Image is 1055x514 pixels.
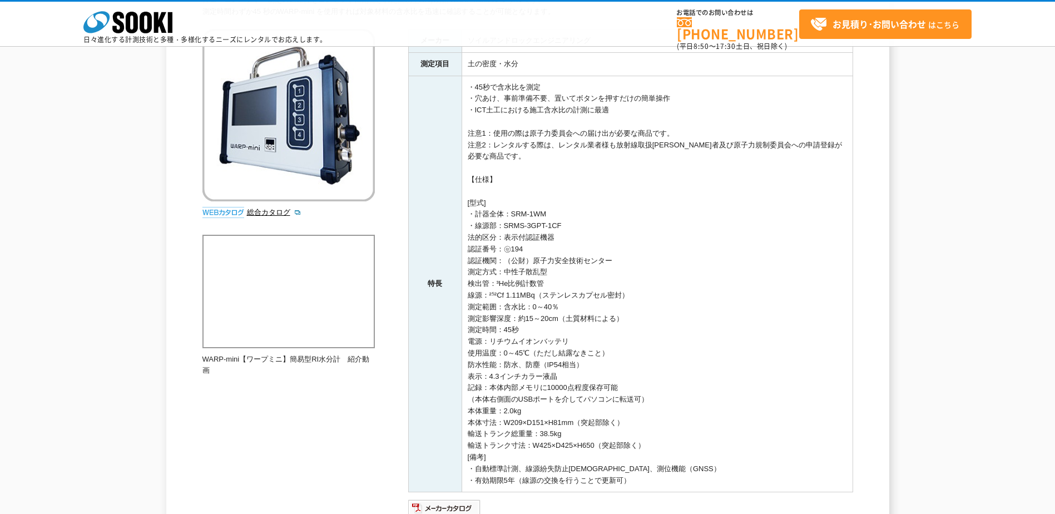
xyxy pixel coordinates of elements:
p: WARP-mini【ワープミニ】簡易型RI水分計 紹介動画 [202,354,375,377]
span: (平日 ～ 土日、祝日除く) [677,41,787,51]
th: 特長 [408,76,462,492]
img: webカタログ [202,207,244,218]
span: 17:30 [716,41,736,51]
span: はこちら [810,16,959,33]
a: 総合カタログ [247,208,301,216]
strong: お見積り･お問い合わせ [833,17,926,31]
a: [PHONE_NUMBER] [677,17,799,40]
p: 日々進化する計測技術と多種・多様化するニーズにレンタルでお応えします。 [83,36,327,43]
td: ・45秒で含水比を測定 ・穴あけ、事前準備不要、置いてボタンを押すだけの簡単操作 ・ICT土工における施工含水比の計測に最適 注意1：使用の際は原子力委員会への届け出が必要な商品です。 注意2：... [462,76,853,492]
a: お見積り･お問い合わせはこちら [799,9,972,39]
td: 土の密度・水分 [462,52,853,76]
th: 測定項目 [408,52,462,76]
img: 簡易型RI水分計 WARP-mini [202,29,375,201]
span: お電話でのお問い合わせは [677,9,799,16]
span: 8:50 [694,41,709,51]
